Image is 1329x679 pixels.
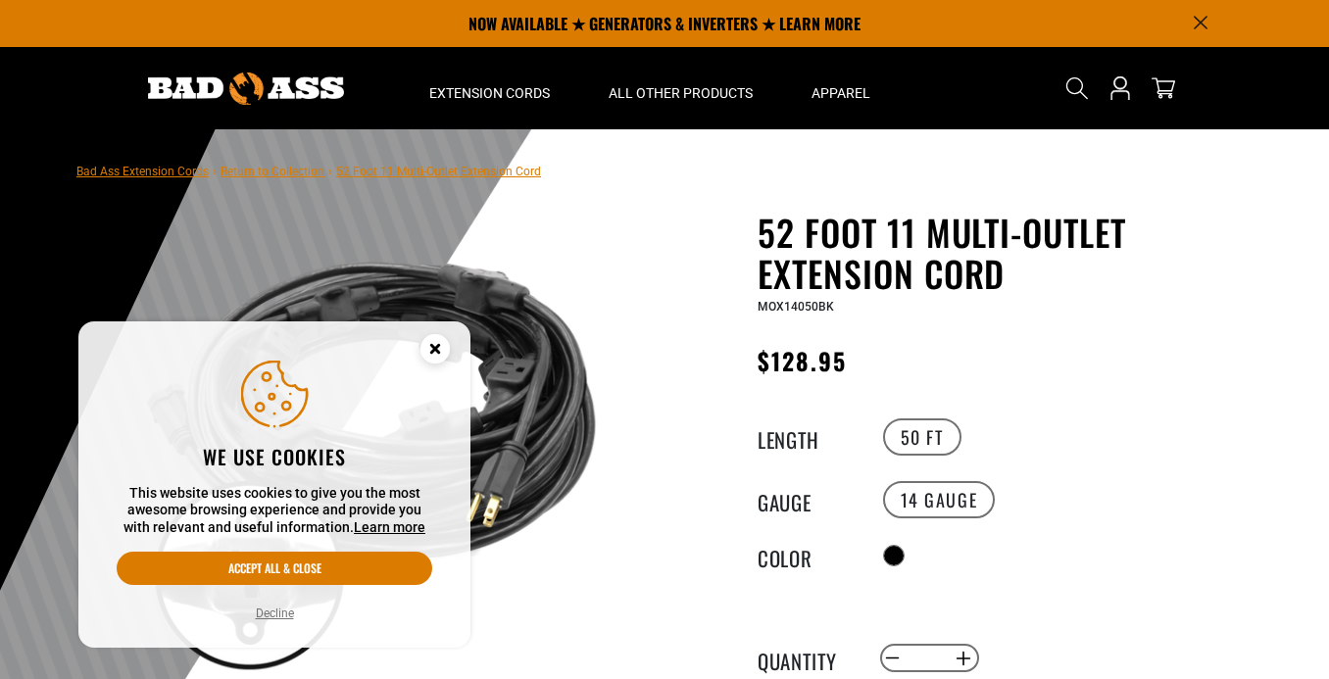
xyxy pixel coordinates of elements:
[758,543,856,568] legend: Color
[117,444,432,469] h2: We use cookies
[758,212,1238,294] h1: 52 Foot 11 Multi-Outlet Extension Cord
[758,487,856,512] legend: Gauge
[758,300,834,314] span: MOX14050BK
[429,84,550,102] span: Extension Cords
[400,47,579,129] summary: Extension Cords
[221,165,324,178] a: Return to Collection
[883,418,961,456] label: 50 FT
[883,481,996,518] label: 14 Gauge
[782,47,900,129] summary: Apparel
[336,165,541,178] span: 52 Foot 11 Multi-Outlet Extension Cord
[354,519,425,535] a: Learn more
[328,165,332,178] span: ›
[579,47,782,129] summary: All Other Products
[609,84,753,102] span: All Other Products
[148,73,344,105] img: Bad Ass Extension Cords
[758,424,856,450] legend: Length
[758,646,856,671] label: Quantity
[1061,73,1093,104] summary: Search
[117,485,432,537] p: This website uses cookies to give you the most awesome browsing experience and provide you with r...
[78,321,470,649] aside: Cookie Consent
[250,604,300,623] button: Decline
[76,165,209,178] a: Bad Ass Extension Cords
[76,159,541,182] nav: breadcrumbs
[213,165,217,178] span: ›
[812,84,870,102] span: Apparel
[117,552,432,585] button: Accept all & close
[758,343,848,378] span: $128.95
